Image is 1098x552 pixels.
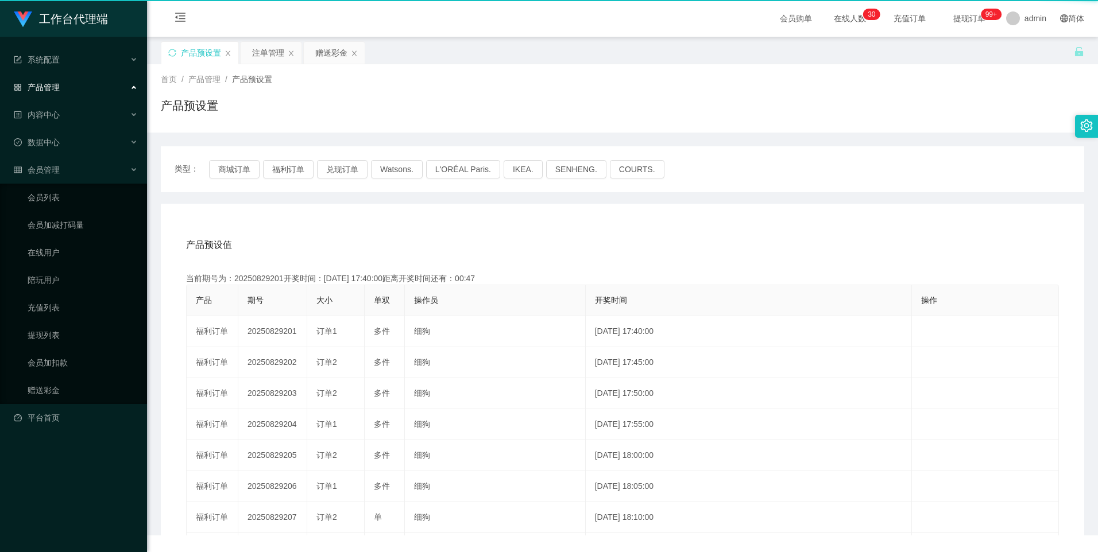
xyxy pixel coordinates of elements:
td: 细狗 [405,502,586,533]
span: / [181,75,184,84]
a: 会员列表 [28,186,138,209]
button: 商城订单 [209,160,260,178]
span: 操作员 [414,296,438,305]
td: 福利订单 [187,347,238,378]
p: 3 [868,9,872,20]
td: 20250829205 [238,440,307,471]
span: 充值订单 [888,14,931,22]
a: 会员加扣款 [28,351,138,374]
button: Watsons. [371,160,423,178]
button: 福利订单 [263,160,314,178]
i: 图标: profile [14,111,22,119]
span: 在线人数 [828,14,872,22]
i: 图标: global [1060,14,1068,22]
span: 操作 [921,296,937,305]
td: [DATE] 17:45:00 [586,347,912,378]
span: 订单2 [316,357,337,367]
span: 产品预设置 [232,75,272,84]
span: 内容中心 [14,110,60,119]
span: 单双 [374,296,390,305]
span: 产品管理 [14,83,60,92]
td: 福利订单 [187,440,238,471]
span: 订单2 [316,388,337,398]
span: 产品 [196,296,212,305]
i: 图标: close [288,50,295,57]
span: 多件 [374,450,390,460]
span: 多件 [374,481,390,491]
h1: 产品预设置 [161,97,218,114]
td: [DATE] 17:50:00 [586,378,912,409]
td: 福利订单 [187,378,238,409]
span: 订单2 [316,450,337,460]
i: 图标: check-circle-o [14,138,22,146]
td: 福利订单 [187,471,238,502]
td: 细狗 [405,347,586,378]
span: 产品管理 [188,75,221,84]
span: 订单1 [316,419,337,429]
i: 图标: form [14,56,22,64]
td: 20250829206 [238,471,307,502]
td: 细狗 [405,409,586,440]
div: 产品预设置 [181,42,221,64]
td: [DATE] 18:00:00 [586,440,912,471]
td: 20250829202 [238,347,307,378]
span: 系统配置 [14,55,60,64]
button: L'ORÉAL Paris. [426,160,500,178]
i: 图标: table [14,166,22,174]
i: 图标: close [351,50,358,57]
a: 在线用户 [28,241,138,264]
td: 细狗 [405,471,586,502]
button: IKEA. [504,160,543,178]
span: 订单2 [316,512,337,522]
sup: 30 [863,9,880,20]
div: 赠送彩金 [315,42,347,64]
td: [DATE] 18:10:00 [586,502,912,533]
p: 0 [872,9,876,20]
h1: 工作台代理端 [39,1,108,37]
i: 图标: close [225,50,231,57]
td: 细狗 [405,440,586,471]
td: [DATE] 18:05:00 [586,471,912,502]
i: 图标: sync [168,49,176,57]
td: 福利订单 [187,409,238,440]
td: [DATE] 17:40:00 [586,316,912,347]
td: [DATE] 17:55:00 [586,409,912,440]
span: 开奖时间 [595,296,627,305]
span: 大小 [316,296,333,305]
span: 首页 [161,75,177,84]
span: / [225,75,227,84]
a: 工作台代理端 [14,14,108,23]
sup: 1013 [981,9,1002,20]
td: 细狗 [405,378,586,409]
span: 产品预设值 [186,238,232,252]
button: 兑现订单 [317,160,368,178]
i: 图标: unlock [1074,46,1084,57]
div: 注单管理 [252,42,284,64]
a: 提现列表 [28,324,138,347]
span: 多件 [374,326,390,336]
button: COURTS. [610,160,664,178]
td: 福利订单 [187,316,238,347]
td: 福利订单 [187,502,238,533]
i: 图标: appstore-o [14,83,22,91]
a: 赠送彩金 [28,379,138,402]
td: 20250829201 [238,316,307,347]
div: 2021 [156,510,1089,522]
span: 单 [374,512,382,522]
i: 图标: setting [1080,119,1093,132]
span: 会员管理 [14,165,60,174]
td: 20250829203 [238,378,307,409]
a: 图标: dashboard平台首页 [14,406,138,429]
td: 20250829207 [238,502,307,533]
span: 多件 [374,419,390,429]
span: 类型： [175,160,209,178]
a: 充值列表 [28,296,138,319]
td: 细狗 [405,316,586,347]
span: 多件 [374,357,390,367]
i: 图标: menu-fold [161,1,200,37]
img: logo.9652507e.png [14,11,32,28]
span: 期号 [248,296,264,305]
a: 会员加减打码量 [28,213,138,236]
span: 订单1 [316,326,337,336]
span: 提现订单 [948,14,991,22]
